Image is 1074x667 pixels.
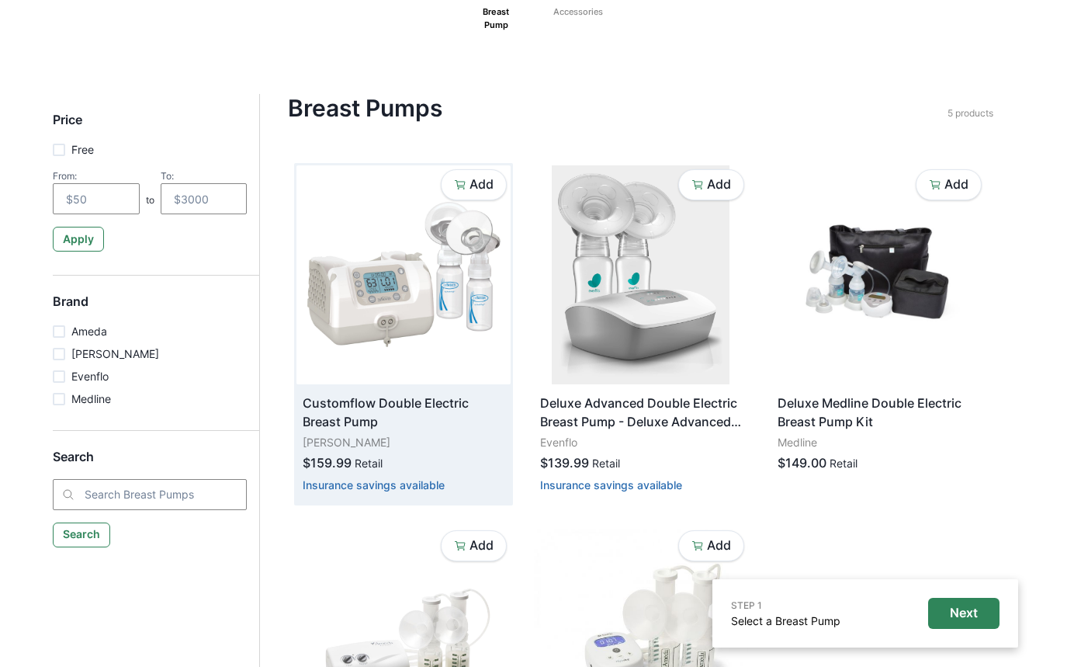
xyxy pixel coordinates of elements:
[53,523,110,547] button: Search
[441,169,507,200] button: Add
[53,450,247,478] h5: Search
[303,394,504,431] p: Customflow Double Electric Breast Pump
[678,169,744,200] button: Add
[53,227,104,252] button: Apply
[53,170,140,182] div: From:
[161,183,248,214] input: $3000
[146,193,154,214] p: to
[944,177,968,192] p: Add
[534,165,748,384] img: fzin0t1few8pe41icjkqlnikcovo
[288,94,948,122] h4: Breast Pumps
[778,394,979,431] p: Deluxe Medline Double Electric Breast Pump Kit
[592,455,620,471] p: Retail
[916,169,982,200] button: Add
[53,479,247,510] input: Search Breast Pumps
[469,177,494,192] p: Add
[948,106,993,120] p: 5 products
[303,453,352,472] p: $159.99
[469,538,494,553] p: Add
[441,530,507,561] button: Add
[678,530,744,561] button: Add
[778,453,826,472] p: $149.00
[303,434,504,450] p: [PERSON_NAME]
[950,606,978,620] p: Next
[296,165,511,503] a: Customflow Double Electric Breast Pump[PERSON_NAME]$159.99RetailInsurance savings available
[928,598,1000,629] button: Next
[707,538,731,553] p: Add
[71,391,111,407] p: Medline
[53,113,247,141] h5: Price
[161,170,248,182] div: To:
[830,455,857,471] p: Retail
[71,368,109,384] p: Evenflo
[778,434,979,450] p: Medline
[296,165,511,384] img: n5cxtj4n8fh8lu867ojklczjhbt3
[540,478,682,492] button: Insurance savings available
[53,294,247,323] h5: Brand
[71,141,94,158] p: Free
[771,165,986,384] img: 9os50jfgps5oa9wy78ytir68n9fc
[303,478,445,492] button: Insurance savings available
[71,323,107,339] p: Ameda
[540,453,589,472] p: $139.99
[731,614,840,627] a: Select a Breast Pump
[540,394,742,431] p: Deluxe Advanced Double Electric Breast Pump - Deluxe Advanced Double Electric Breast Pump
[71,346,159,362] p: [PERSON_NAME]
[707,177,731,192] p: Add
[53,183,140,214] input: $50
[355,455,383,471] p: Retail
[731,599,840,613] p: STEP 1
[771,165,986,485] a: Deluxe Medline Double Electric Breast Pump KitMedline$149.00Retail
[534,165,748,503] a: Deluxe Advanced Double Electric Breast Pump - Deluxe Advanced Double Electric Breast PumpEvenflo$...
[540,434,742,450] p: Evenflo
